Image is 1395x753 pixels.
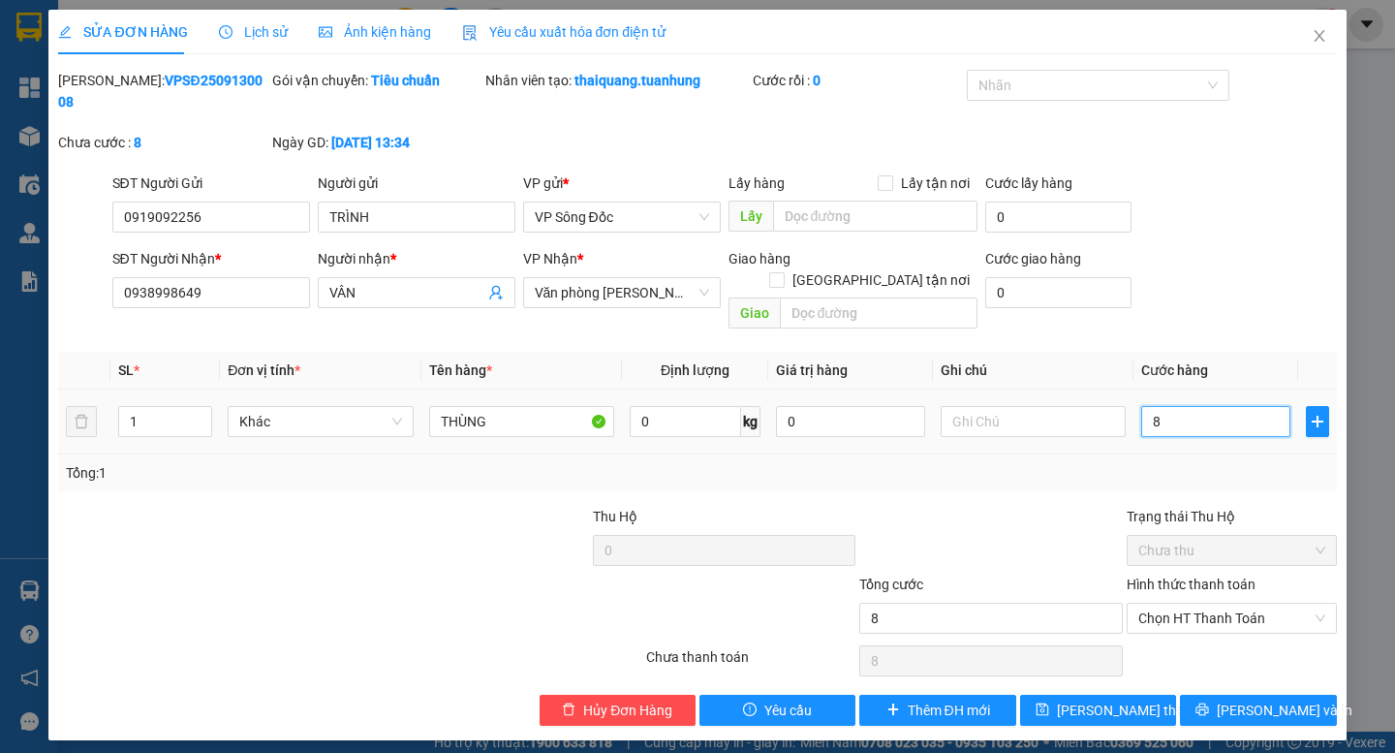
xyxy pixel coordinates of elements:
[58,70,268,112] div: [PERSON_NAME]:
[728,175,785,191] span: Lấy hàng
[523,251,577,267] span: VP Nhận
[112,248,310,269] div: SĐT Người Nhận
[9,121,232,153] b: GỬI : VP Sông Đốc
[1127,577,1255,592] label: Hình thức thanh toán
[9,67,369,91] li: 02839.63.63.63
[1057,700,1212,721] span: [PERSON_NAME] thay đổi
[58,132,268,153] div: Chưa cước :
[813,73,821,88] b: 0
[780,298,977,329] input: Dọc đường
[985,202,1131,233] input: Cước lấy hàng
[66,406,97,437] button: delete
[134,135,141,150] b: 8
[593,509,637,524] span: Thu Hộ
[1180,695,1336,726] button: printer[PERSON_NAME] và In
[699,695,855,726] button: exclamation-circleYêu cầu
[272,70,482,91] div: Gói vận chuyển:
[985,251,1081,267] label: Cước giao hàng
[1141,362,1208,378] span: Cước hàng
[1127,506,1337,527] div: Trạng thái Thu Hộ
[743,703,757,718] span: exclamation-circle
[219,25,232,39] span: clock-circle
[908,700,990,721] span: Thêm ĐH mới
[319,25,332,39] span: picture
[488,285,504,300] span: user-add
[331,135,410,150] b: [DATE] 13:34
[574,73,700,88] b: thaiquang.tuanhung
[859,695,1015,726] button: plusThêm ĐH mới
[1307,414,1328,429] span: plus
[785,269,977,291] span: [GEOGRAPHIC_DATA] tận nơi
[9,43,369,67] li: 85 [PERSON_NAME]
[1312,28,1327,44] span: close
[1036,703,1049,718] span: save
[728,201,773,232] span: Lấy
[1306,406,1329,437] button: plus
[893,173,977,194] span: Lấy tận nơi
[319,24,431,40] span: Ảnh kiện hàng
[1292,10,1347,64] button: Close
[728,298,780,329] span: Giao
[318,173,515,194] div: Người gửi
[583,700,672,721] span: Hủy Đơn Hàng
[118,362,134,378] span: SL
[485,70,749,91] div: Nhân viên tạo:
[562,703,575,718] span: delete
[661,362,729,378] span: Định lượng
[1217,700,1352,721] span: [PERSON_NAME] và In
[741,406,760,437] span: kg
[1195,703,1209,718] span: printer
[58,25,72,39] span: edit
[1138,604,1325,633] span: Chọn HT Thanh Toán
[111,13,274,37] b: [PERSON_NAME]
[728,251,790,267] span: Giao hàng
[66,462,540,484] div: Tổng: 1
[239,407,401,436] span: Khác
[859,577,923,592] span: Tổng cước
[1020,695,1176,726] button: save[PERSON_NAME] thay đổi
[753,70,963,91] div: Cước rồi :
[112,173,310,194] div: SĐT Người Gửi
[462,25,478,41] img: icon
[933,352,1133,390] th: Ghi chú
[111,47,127,62] span: environment
[219,24,288,40] span: Lịch sử
[228,362,300,378] span: Đơn vị tính
[111,71,127,86] span: phone
[523,173,721,194] div: VP gửi
[1138,536,1325,565] span: Chưa thu
[272,132,482,153] div: Ngày GD:
[429,406,614,437] input: VD: Bàn, Ghế
[985,277,1131,308] input: Cước giao hàng
[318,248,515,269] div: Người nhận
[535,278,709,307] span: Văn phòng Hồ Chí Minh
[985,175,1072,191] label: Cước lấy hàng
[886,703,900,718] span: plus
[776,362,848,378] span: Giá trị hàng
[58,24,187,40] span: SỬA ĐƠN HÀNG
[773,201,977,232] input: Dọc đường
[535,203,709,232] span: VP Sông Đốc
[58,73,262,110] b: VPSĐ2509130008
[764,700,812,721] span: Yêu cầu
[941,406,1126,437] input: Ghi Chú
[540,695,696,726] button: deleteHủy Đơn Hàng
[429,362,492,378] span: Tên hàng
[462,24,666,40] span: Yêu cầu xuất hóa đơn điện tử
[371,73,440,88] b: Tiêu chuẩn
[644,646,858,680] div: Chưa thanh toán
